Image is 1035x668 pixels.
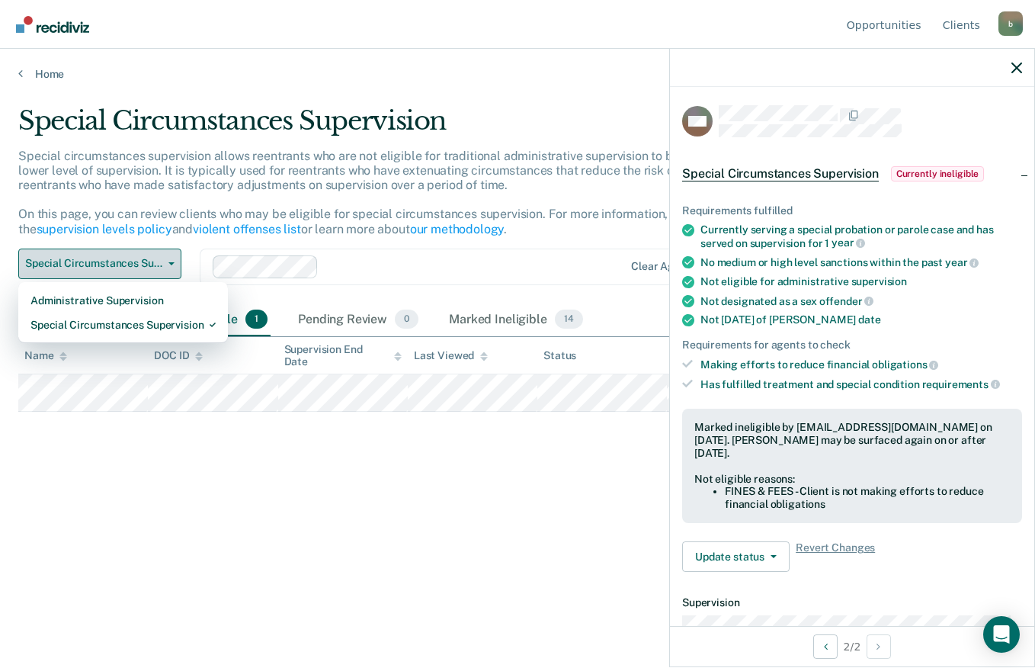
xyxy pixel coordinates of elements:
[154,349,203,362] div: DOC ID
[18,282,228,343] div: Dropdown Menu
[631,260,696,273] div: Clear agents
[414,349,488,362] div: Last Viewed
[851,275,907,287] span: supervision
[30,288,216,313] div: Administrative Supervision
[555,310,583,329] span: 14
[670,149,1034,198] div: Special Circumstances SupervisionCurrently ineligible
[700,358,1022,371] div: Making efforts to reduce financial
[682,596,1022,609] dt: Supervision
[700,313,1022,326] div: Not [DATE] of [PERSON_NAME]
[682,339,1022,352] div: Requirements for agents to check
[700,223,1022,249] div: Currently serving a special probation or parole case and has served on supervision for 1
[796,541,875,572] span: Revert Changes
[694,421,1010,459] div: Marked ineligible by [EMAIL_ADDRESS][DOMAIN_NAME] on [DATE]. [PERSON_NAME] may be surfaced again ...
[872,358,938,371] span: obligations
[700,294,1022,308] div: Not designated as a sex
[18,67,1017,81] a: Home
[725,485,1010,511] li: FINES & FEES - Client is not making efforts to reduce financial obligations
[37,222,172,236] a: supervision levels policy
[832,236,865,249] span: year
[193,222,301,236] a: violent offenses list
[18,105,795,149] div: Special Circumstances Supervision
[682,166,879,181] span: Special Circumstances Supervision
[945,256,979,268] span: year
[700,275,1022,288] div: Not eligible for administrative
[682,541,790,572] button: Update status
[410,222,505,236] a: our methodology
[694,473,1010,486] div: Not eligible reasons:
[867,634,891,659] button: Next Opportunity
[998,11,1023,36] div: b
[998,11,1023,36] button: Profile dropdown button
[245,310,268,329] span: 1
[395,310,418,329] span: 0
[446,303,585,337] div: Marked Ineligible
[295,303,421,337] div: Pending Review
[16,16,89,33] img: Recidiviz
[922,378,1000,390] span: requirements
[813,634,838,659] button: Previous Opportunity
[543,349,576,362] div: Status
[24,349,67,362] div: Name
[700,255,1022,269] div: No medium or high level sanctions within the past
[983,616,1020,653] div: Open Intercom Messenger
[25,257,162,270] span: Special Circumstances Supervision
[682,204,1022,217] div: Requirements fulfilled
[891,166,985,181] span: Currently ineligible
[858,313,880,326] span: date
[700,377,1022,391] div: Has fulfilled treatment and special condition
[819,295,874,307] span: offender
[670,626,1034,666] div: 2 / 2
[18,149,767,236] p: Special circumstances supervision allows reentrants who are not eligible for traditional administ...
[284,343,402,369] div: Supervision End Date
[30,313,216,337] div: Special Circumstances Supervision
